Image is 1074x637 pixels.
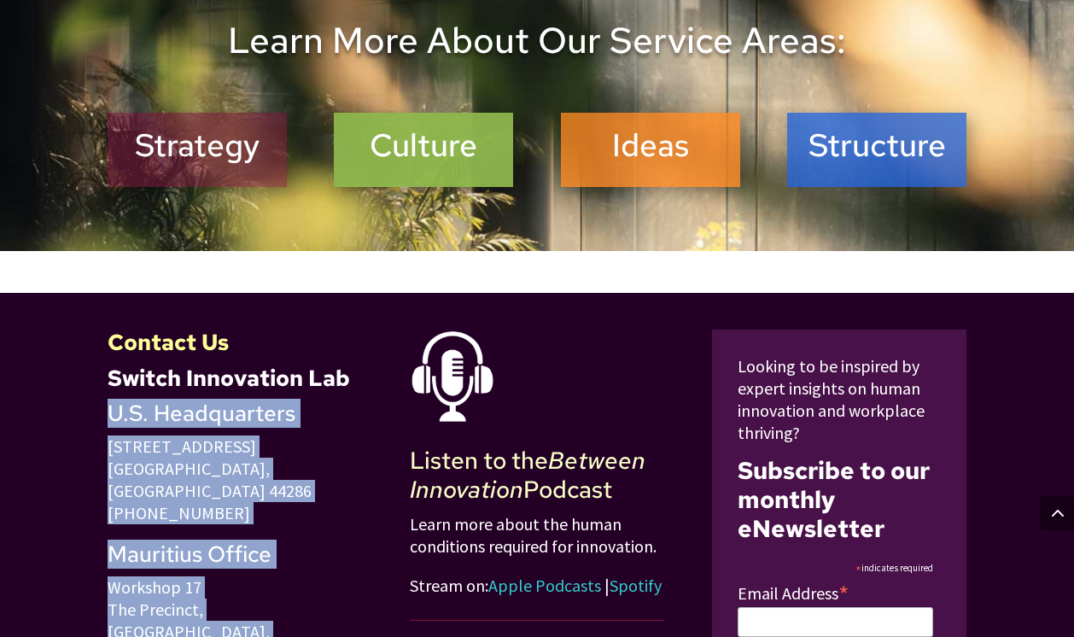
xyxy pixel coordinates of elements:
[108,540,271,569] span: Mauritius Office
[738,556,933,579] div: indicates required
[572,126,729,172] a: Ideas
[738,457,942,543] h2: Subscribe to our monthly eNewsletter
[345,126,502,172] a: Culture
[108,576,201,598] span: Workshop 17
[108,328,229,357] strong: Contact Us
[108,502,250,523] span: [PHONE_NUMBER]
[108,19,966,70] h2: Learn More About Our Service Areas:
[738,355,942,444] p: Looking to be inspired by expert insights on human innovation and workplace thriving?
[108,364,350,393] strong: Switch Innovation Lab
[108,435,256,457] span: [STREET_ADDRESS]
[410,330,495,423] img: podcast icon
[108,458,312,501] span: [GEOGRAPHIC_DATA], [GEOGRAPHIC_DATA] 44286
[410,575,662,596] span: Stream on: |
[610,575,662,596] a: Spotify
[108,399,295,428] span: U.S. Headquarters
[119,126,276,172] a: Strategy
[410,444,645,506] em: Between Innovation
[410,447,665,512] h2: Listen to the Podcast
[488,575,601,596] a: Apple Podcasts
[738,579,933,605] label: Email Address
[798,126,955,172] a: Structure
[410,513,657,557] span: Learn more about the human conditions required for innovation.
